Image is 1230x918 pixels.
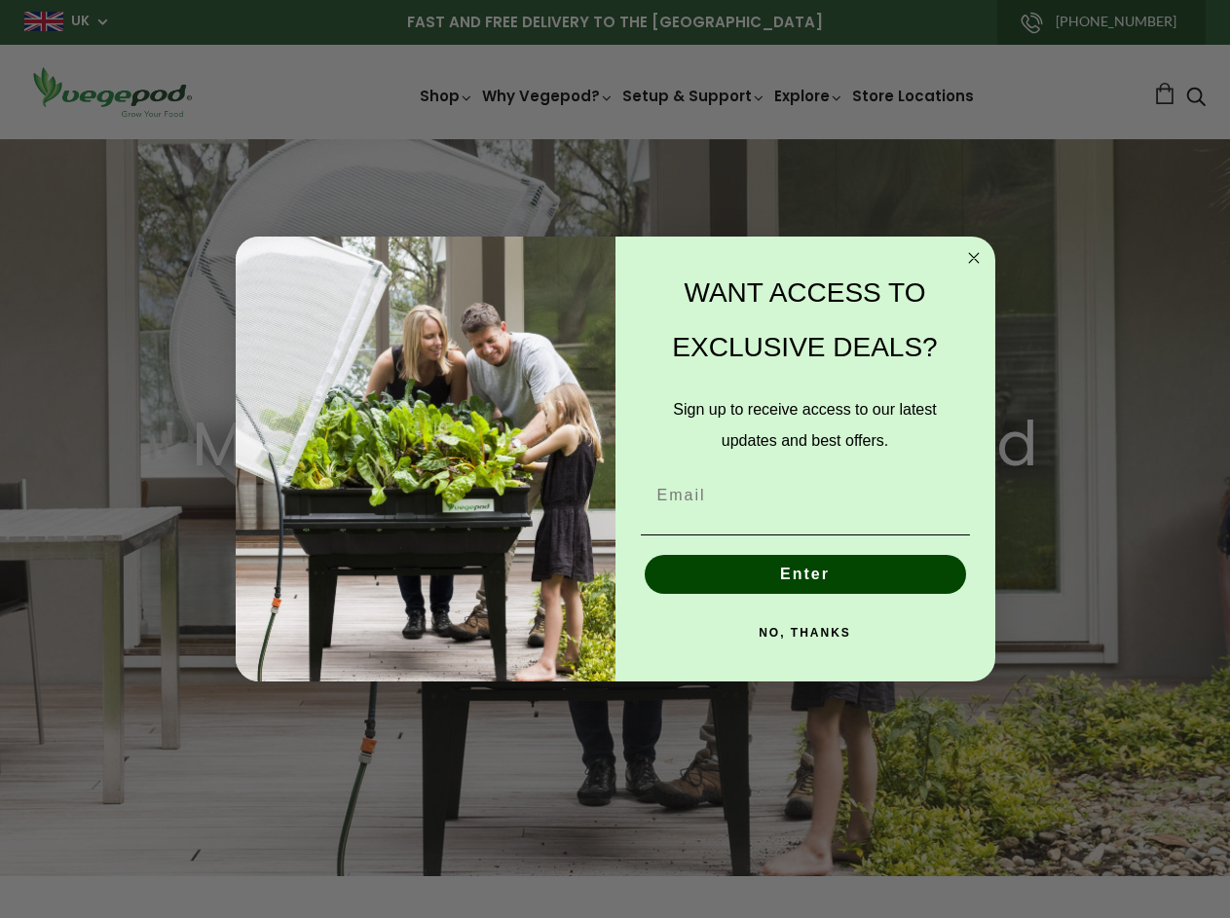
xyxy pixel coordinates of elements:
img: e9d03583-1bb1-490f-ad29-36751b3212ff.jpeg [236,237,615,681]
button: Close dialog [962,246,986,270]
span: Sign up to receive access to our latest updates and best offers. [673,401,936,449]
span: WANT ACCESS TO EXCLUSIVE DEALS? [672,277,937,362]
button: NO, THANKS [641,613,970,652]
input: Email [641,476,970,515]
button: Enter [645,555,966,594]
